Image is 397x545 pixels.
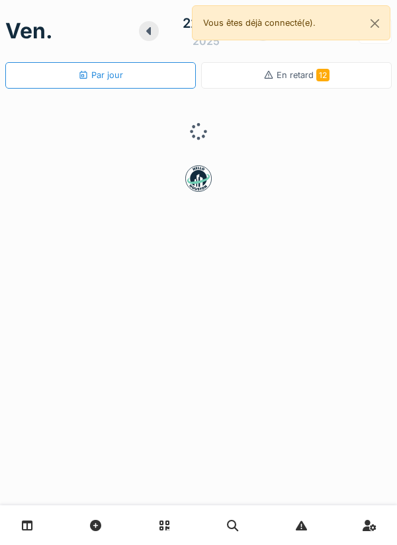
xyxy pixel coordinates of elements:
[183,13,230,33] div: 22 août
[277,70,330,80] span: En retard
[192,5,390,40] div: Vous êtes déjà connecté(e).
[360,6,390,41] button: Close
[185,165,212,192] img: badge-BVDL4wpA.svg
[5,19,53,44] h1: ven.
[78,69,123,81] div: Par jour
[193,33,220,49] div: 2025
[316,69,330,81] span: 12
